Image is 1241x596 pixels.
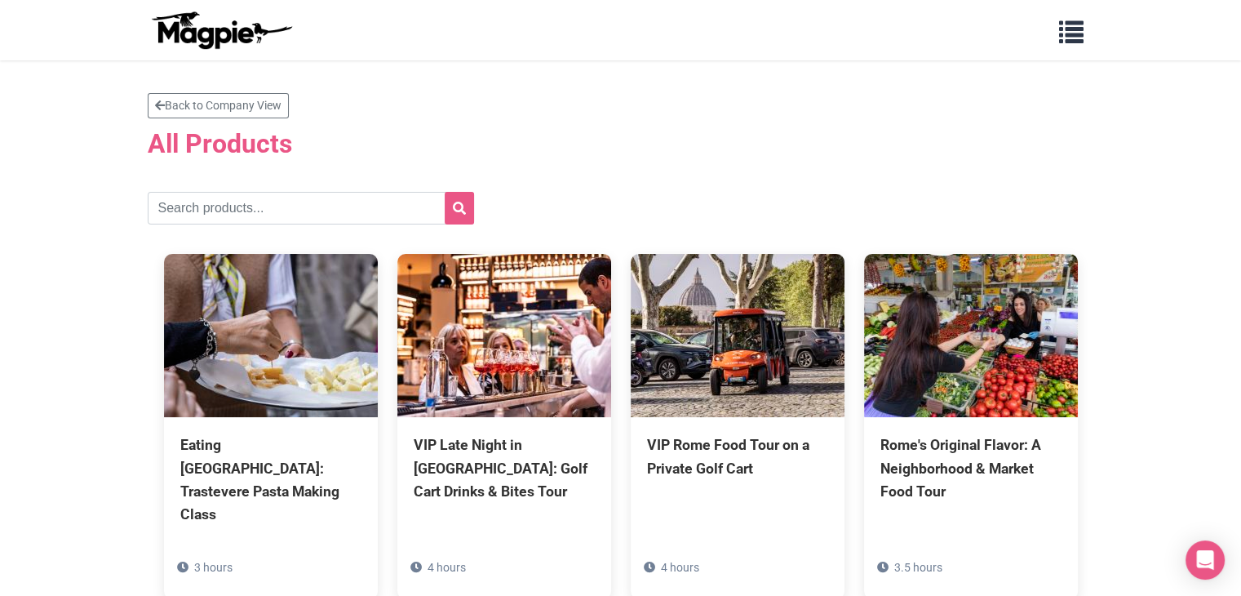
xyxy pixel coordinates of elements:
[397,254,611,576] a: VIP Late Night in [GEOGRAPHIC_DATA]: Golf Cart Drinks & Bites Tour 4 hours
[148,93,289,118] a: Back to Company View
[864,254,1078,417] img: Rome's Original Flavor: A Neighborhood & Market Food Tour
[647,434,828,479] div: VIP Rome Food Tour on a Private Golf Cart
[148,11,295,50] img: logo-ab69f6fb50320c5b225c76a69d11143b.png
[148,128,1094,159] h2: All Products
[164,254,378,417] img: Eating Rome: Trastevere Pasta Making Class
[414,434,595,502] div: VIP Late Night in [GEOGRAPHIC_DATA]: Golf Cart Drinks & Bites Tour
[180,434,361,526] div: Eating [GEOGRAPHIC_DATA]: Trastevere Pasta Making Class
[194,561,233,574] span: 3 hours
[148,192,474,225] input: Search products...
[880,434,1061,502] div: Rome's Original Flavor: A Neighborhood & Market Food Tour
[894,561,942,574] span: 3.5 hours
[428,561,466,574] span: 4 hours
[397,254,611,417] img: VIP Late Night in Rome: Golf Cart Drinks & Bites Tour
[661,561,699,574] span: 4 hours
[631,254,844,417] img: VIP Rome Food Tour on a Private Golf Cart
[631,254,844,553] a: VIP Rome Food Tour on a Private Golf Cart 4 hours
[864,254,1078,576] a: Rome's Original Flavor: A Neighborhood & Market Food Tour 3.5 hours
[1186,540,1225,580] div: Open Intercom Messenger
